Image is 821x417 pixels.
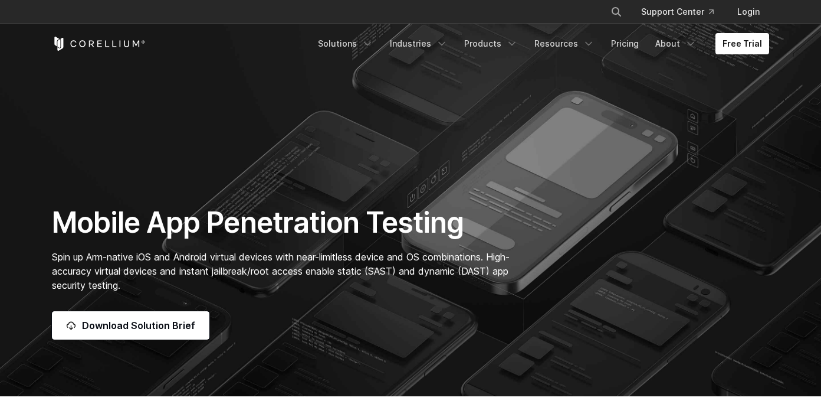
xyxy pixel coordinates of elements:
[728,1,769,22] a: Login
[52,311,209,340] a: Download Solution Brief
[457,33,525,54] a: Products
[52,251,510,291] span: Spin up Arm-native iOS and Android virtual devices with near-limitless device and OS combinations...
[715,33,769,54] a: Free Trial
[632,1,723,22] a: Support Center
[82,318,195,333] span: Download Solution Brief
[648,33,704,54] a: About
[52,37,146,51] a: Corellium Home
[311,33,380,54] a: Solutions
[527,33,602,54] a: Resources
[604,33,646,54] a: Pricing
[596,1,769,22] div: Navigation Menu
[311,33,769,54] div: Navigation Menu
[383,33,455,54] a: Industries
[52,205,522,240] h1: Mobile App Penetration Testing
[606,1,627,22] button: Search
